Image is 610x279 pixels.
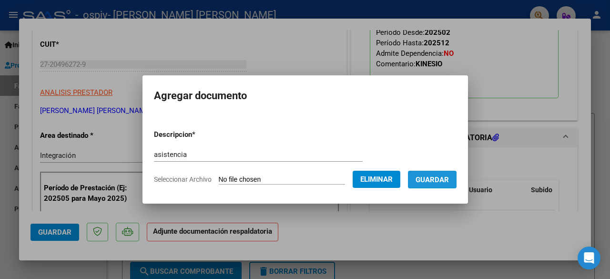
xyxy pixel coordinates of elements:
p: Descripcion [154,129,245,140]
span: Eliminar [360,175,393,184]
span: Guardar [416,176,449,184]
button: Guardar [408,171,457,188]
button: Eliminar [353,171,400,188]
span: Seleccionar Archivo [154,176,212,183]
div: Open Intercom Messenger [578,247,600,269]
h2: Agregar documento [154,87,457,105]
